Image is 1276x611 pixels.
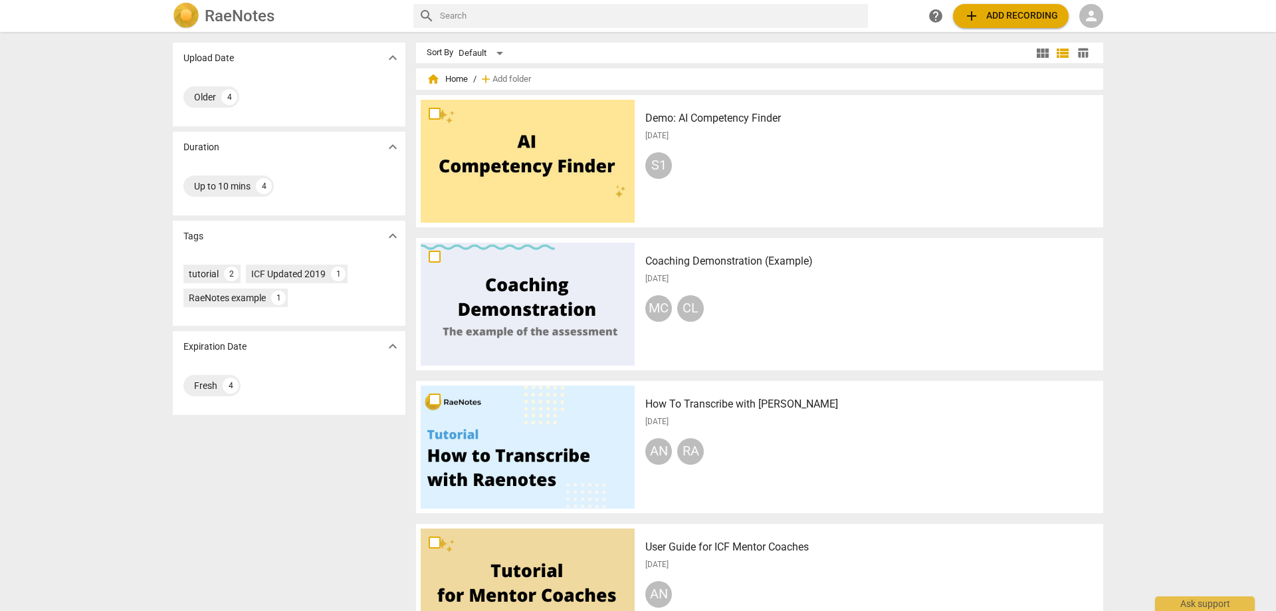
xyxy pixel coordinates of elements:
span: [DATE] [645,416,669,428]
div: AN [645,438,672,465]
button: Tile view [1033,43,1053,63]
span: expand_more [385,338,401,354]
div: Older [194,90,216,104]
span: expand_more [385,139,401,155]
span: Home [427,72,468,86]
a: Help [924,4,948,28]
span: / [473,74,477,84]
h3: Demo: AI Competency Finder [645,110,1100,126]
button: Show more [383,48,403,68]
button: Show more [383,137,403,157]
span: Add folder [492,74,531,84]
h3: Coaching Demonstration (Example) [645,253,1100,269]
span: [DATE] [645,273,669,285]
div: 1 [331,267,346,281]
div: CL [677,295,704,322]
span: add [479,72,492,86]
span: view_module [1035,45,1051,61]
span: add [964,8,980,24]
span: [DATE] [645,559,669,570]
div: 4 [221,89,237,105]
div: 4 [256,178,272,194]
div: Ask support [1155,596,1255,611]
span: expand_more [385,228,401,244]
div: AN [645,581,672,608]
span: help [928,8,944,24]
span: person [1083,8,1099,24]
span: view_list [1055,45,1071,61]
h3: How To Transcribe with RaeNotes [645,396,1100,412]
p: Duration [183,140,219,154]
div: RA [677,438,704,465]
div: MC [645,295,672,322]
span: table_chart [1077,47,1089,59]
button: Show more [383,336,403,356]
div: 4 [223,378,239,394]
span: home [427,72,440,86]
div: Default [459,43,508,64]
img: Logo [173,3,199,29]
span: search [419,8,435,24]
p: Tags [183,229,203,243]
button: Show more [383,226,403,246]
input: Search [440,5,863,27]
div: S1 [645,152,672,179]
button: Table view [1073,43,1093,63]
div: tutorial [189,267,219,281]
h3: User Guide for ICF Mentor Coaches [645,539,1100,555]
h2: RaeNotes [205,7,274,25]
span: expand_more [385,50,401,66]
button: List view [1053,43,1073,63]
div: 1 [271,291,286,305]
div: Sort By [427,48,453,58]
span: [DATE] [645,130,669,142]
div: Up to 10 mins [194,180,251,193]
div: RaeNotes example [189,291,266,305]
a: How To Transcribe with [PERSON_NAME][DATE]ANRA [421,386,1099,509]
a: LogoRaeNotes [173,3,403,29]
div: ICF Updated 2019 [251,267,326,281]
p: Expiration Date [183,340,247,354]
div: 2 [224,267,239,281]
div: Fresh [194,379,217,392]
span: Add recording [964,8,1058,24]
a: Demo: AI Competency Finder[DATE]S1 [421,100,1099,223]
a: Coaching Demonstration (Example)[DATE]MCCL [421,243,1099,366]
p: Upload Date [183,51,234,65]
button: Upload [953,4,1069,28]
